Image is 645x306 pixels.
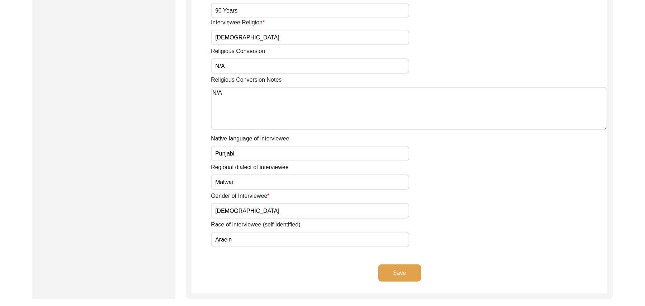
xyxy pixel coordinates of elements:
[211,76,281,84] label: Religious Conversion Notes
[211,18,265,27] label: Interviewee Religion
[211,47,265,56] label: Religious Conversion
[211,134,289,143] label: Native language of interviewee
[211,220,300,229] label: Race of interviewee (self-identified)
[211,192,270,200] label: Gender of Interviewee
[378,264,421,282] button: Save
[211,163,289,172] label: Regional dialect of interviewee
